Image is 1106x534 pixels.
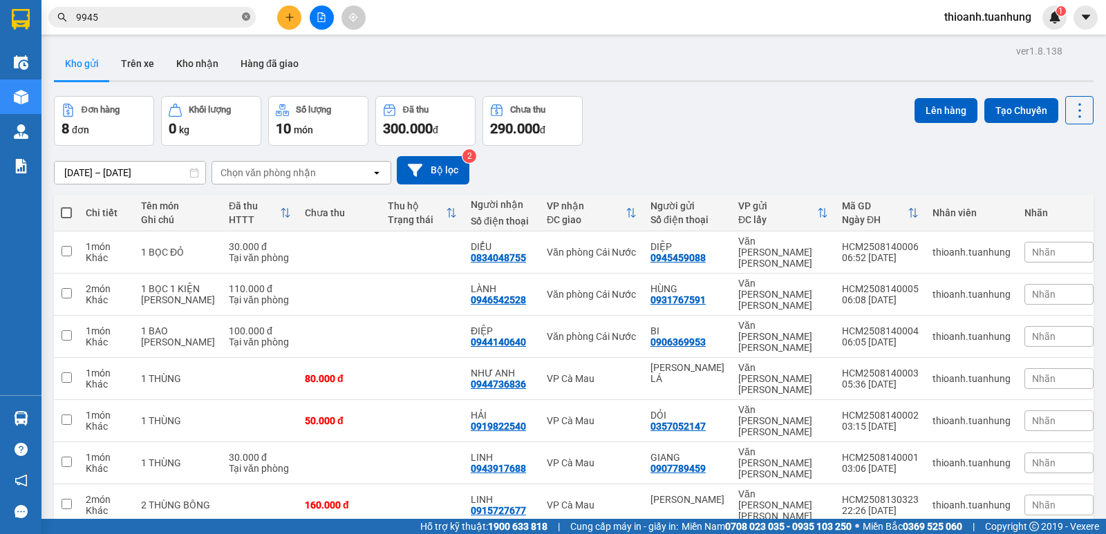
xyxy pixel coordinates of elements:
[725,521,852,532] strong: 0708 023 035 - 0935 103 250
[932,331,1011,342] div: thioanh.tuanhung
[86,505,127,516] div: Khác
[842,505,919,516] div: 22:26 [DATE]
[276,120,291,137] span: 10
[86,410,127,421] div: 1 món
[471,379,526,390] div: 0944736836
[86,336,127,347] div: Khác
[229,452,291,463] div: 30.000 đ
[371,167,382,178] svg: open
[842,294,919,305] div: 06:08 [DATE]
[375,96,476,146] button: Đã thu300.000đ
[932,457,1011,468] div: thioanh.tuanhung
[731,195,835,231] th: Toggle SortBy
[842,463,919,474] div: 03:06 [DATE]
[738,236,828,269] div: Văn [PERSON_NAME] [PERSON_NAME]
[682,519,852,534] span: Miền Nam
[903,521,962,532] strong: 0369 525 060
[317,12,326,22] span: file-add
[650,294,706,305] div: 0931767591
[1049,11,1061,23] img: icon-new-feature
[310,6,334,30] button: file-add
[1032,457,1056,468] span: Nhãn
[1016,44,1062,59] div: ver 1.8.138
[86,283,127,294] div: 2 món
[341,6,366,30] button: aim
[12,9,30,30] img: logo-vxr
[1032,499,1056,511] span: Nhãn
[471,368,533,379] div: NHƯ ANH
[842,452,919,463] div: HCM2508140001
[471,452,533,463] div: LINH
[229,200,280,211] div: Đã thu
[229,294,291,305] div: Tại văn phòng
[933,8,1042,26] span: thioanh.tuanhung
[229,241,291,252] div: 30.000 đ
[229,336,291,347] div: Tại văn phòng
[403,105,429,115] div: Đã thu
[54,47,110,80] button: Kho gửi
[57,12,67,22] span: search
[547,457,637,468] div: VP Cà Mau
[842,421,919,432] div: 03:15 [DATE]
[110,47,165,80] button: Trên xe
[650,494,724,505] div: TRẠNG NGUYÊN
[383,120,433,137] span: 300.000
[932,207,1011,218] div: Nhân viên
[1024,207,1094,218] div: Nhãn
[14,159,28,173] img: solution-icon
[842,200,908,211] div: Mã GD
[86,368,127,379] div: 1 món
[650,252,706,263] div: 0945459088
[14,411,28,426] img: warehouse-icon
[165,47,229,80] button: Kho nhận
[547,289,637,300] div: Văn phòng Cái Nước
[932,415,1011,426] div: thioanh.tuanhung
[471,421,526,432] div: 0919822540
[547,499,637,511] div: VP Cà Mau
[738,488,828,522] div: Văn [PERSON_NAME] [PERSON_NAME]
[471,463,526,474] div: 0943917688
[169,120,176,137] span: 0
[141,373,215,384] div: 1 THÙNG
[650,410,724,421] div: DỎI
[650,362,724,384] div: HIẾU LÁ
[1032,331,1056,342] span: Nhãn
[1074,6,1098,30] button: caret-down
[86,241,127,252] div: 1 món
[471,199,533,210] div: Người nhận
[471,325,533,336] div: ĐIỆP
[388,200,446,211] div: Thu hộ
[540,195,644,231] th: Toggle SortBy
[1032,247,1056,258] span: Nhãn
[471,505,526,516] div: 0915727677
[738,446,828,479] div: Văn [PERSON_NAME] [PERSON_NAME]
[285,12,294,22] span: plus
[650,200,724,211] div: Người gửi
[471,283,533,294] div: LÀNH
[86,494,127,505] div: 2 món
[433,124,438,135] span: đ
[141,336,215,347] div: PHÚ TÂN
[86,463,127,474] div: Khác
[547,200,626,211] div: VP nhận
[229,463,291,474] div: Tại văn phòng
[855,524,859,529] span: ⚪️
[540,124,545,135] span: đ
[141,457,215,468] div: 1 THÙNG
[305,499,374,511] div: 160.000 đ
[55,162,205,184] input: Select a date range.
[932,289,1011,300] div: thioanh.tuanhung
[471,241,533,252] div: DIỂU
[490,120,540,137] span: 290.000
[141,200,215,211] div: Tên món
[650,463,706,474] div: 0907789459
[488,521,547,532] strong: 1900 633 818
[242,11,250,24] span: close-circle
[547,214,626,225] div: ĐC giao
[229,325,291,336] div: 100.000 đ
[984,98,1058,123] button: Tạo Chuyến
[462,149,476,163] sup: 2
[1032,373,1056,384] span: Nhãn
[141,325,215,336] div: 1 BAO
[650,241,724,252] div: DIỆP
